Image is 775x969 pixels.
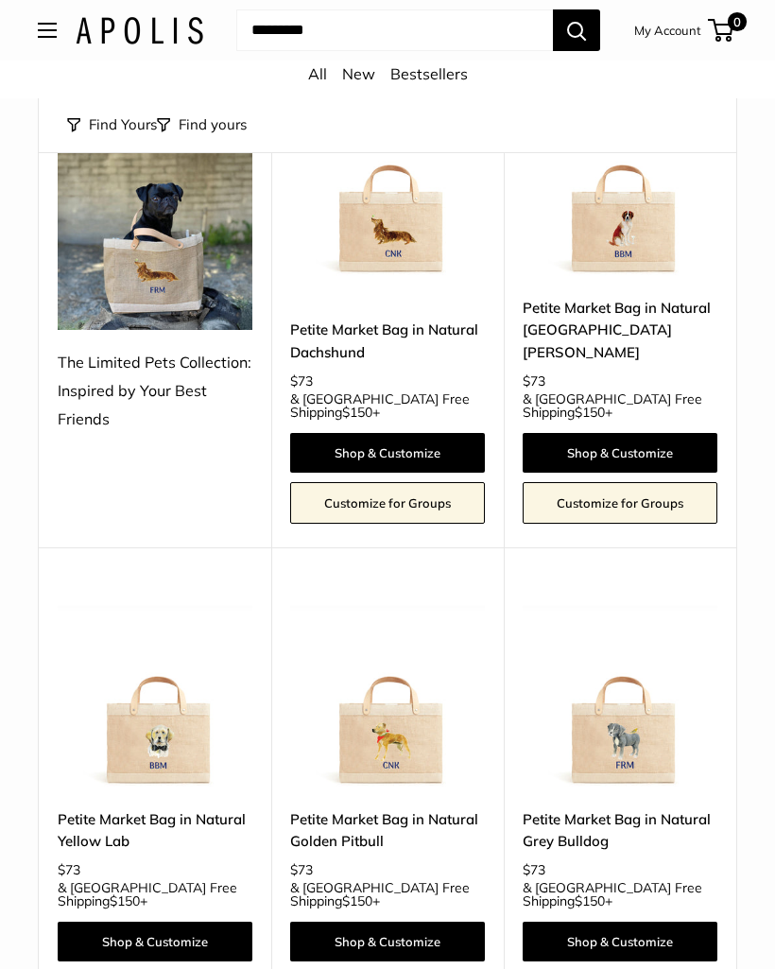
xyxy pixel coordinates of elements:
span: $150 [342,892,372,909]
img: Petite Market Bag in Natural Golden Pitbull [290,595,485,789]
button: Open menu [38,23,57,38]
a: My Account [634,19,701,42]
span: $150 [575,404,605,421]
span: & [GEOGRAPHIC_DATA] Free Shipping + [58,881,252,908]
a: Shop & Customize [523,922,717,961]
a: Bestsellers [390,64,468,83]
img: The Limited Pets Collection: Inspired by Your Best Friends [58,83,252,329]
a: Shop & Customize [290,433,485,473]
a: Shop & Customize [290,922,485,961]
div: The Limited Pets Collection: Inspired by Your Best Friends [58,349,252,434]
a: All [308,64,327,83]
button: Filter collection [157,112,247,138]
a: Petite Market Bag in Natural Golden Pitbull [290,808,485,853]
a: Customize for Groups [523,482,717,524]
a: Petite Market Bag in Natural DachshundPetite Market Bag in Natural Dachshund [290,83,485,278]
a: Petite Market Bag in Natural [GEOGRAPHIC_DATA][PERSON_NAME] [523,297,717,363]
span: $73 [290,372,313,389]
span: & [GEOGRAPHIC_DATA] Free Shipping + [523,392,717,419]
a: Petite Market Bag in Natural Grey BulldogPetite Market Bag in Natural Grey Bulldog [523,595,717,789]
input: Search... [236,9,553,51]
a: Petite Market Bag in Natural Dachshund [290,319,485,363]
a: New [342,64,375,83]
span: & [GEOGRAPHIC_DATA] Free Shipping + [523,881,717,908]
a: Shop & Customize [523,433,717,473]
img: Petite Market Bag in Natural Yellow Lab [58,595,252,789]
span: $73 [58,861,80,878]
img: Petite Market Bag in Natural St. Bernard [523,83,717,278]
span: & [GEOGRAPHIC_DATA] Free Shipping + [290,392,485,419]
span: $150 [575,892,605,909]
span: $73 [523,372,545,389]
span: $150 [342,404,372,421]
span: 0 [728,12,747,31]
a: 0 [710,19,733,42]
button: Find Yours [67,112,157,138]
span: $73 [523,861,545,878]
a: Petite Market Bag in Natural Yellow LabPetite Market Bag in Natural Yellow Lab [58,595,252,789]
span: $73 [290,861,313,878]
a: Petite Market Bag in Natural Yellow Lab [58,808,252,853]
img: Petite Market Bag in Natural Grey Bulldog [523,595,717,789]
a: Petite Market Bag in Natural Golden Pitbulldescription_Side view of the Petite Market Bag [290,595,485,789]
img: Petite Market Bag in Natural Dachshund [290,83,485,278]
a: Customize for Groups [290,482,485,524]
a: Shop & Customize [58,922,252,961]
span: & [GEOGRAPHIC_DATA] Free Shipping + [290,881,485,908]
a: Petite Market Bag in Natural Grey Bulldog [523,808,717,853]
button: Search [553,9,600,51]
span: $150 [110,892,140,909]
a: Petite Market Bag in Natural St. BernardPetite Market Bag in Natural St. Bernard [523,83,717,278]
img: Apolis [76,17,203,44]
